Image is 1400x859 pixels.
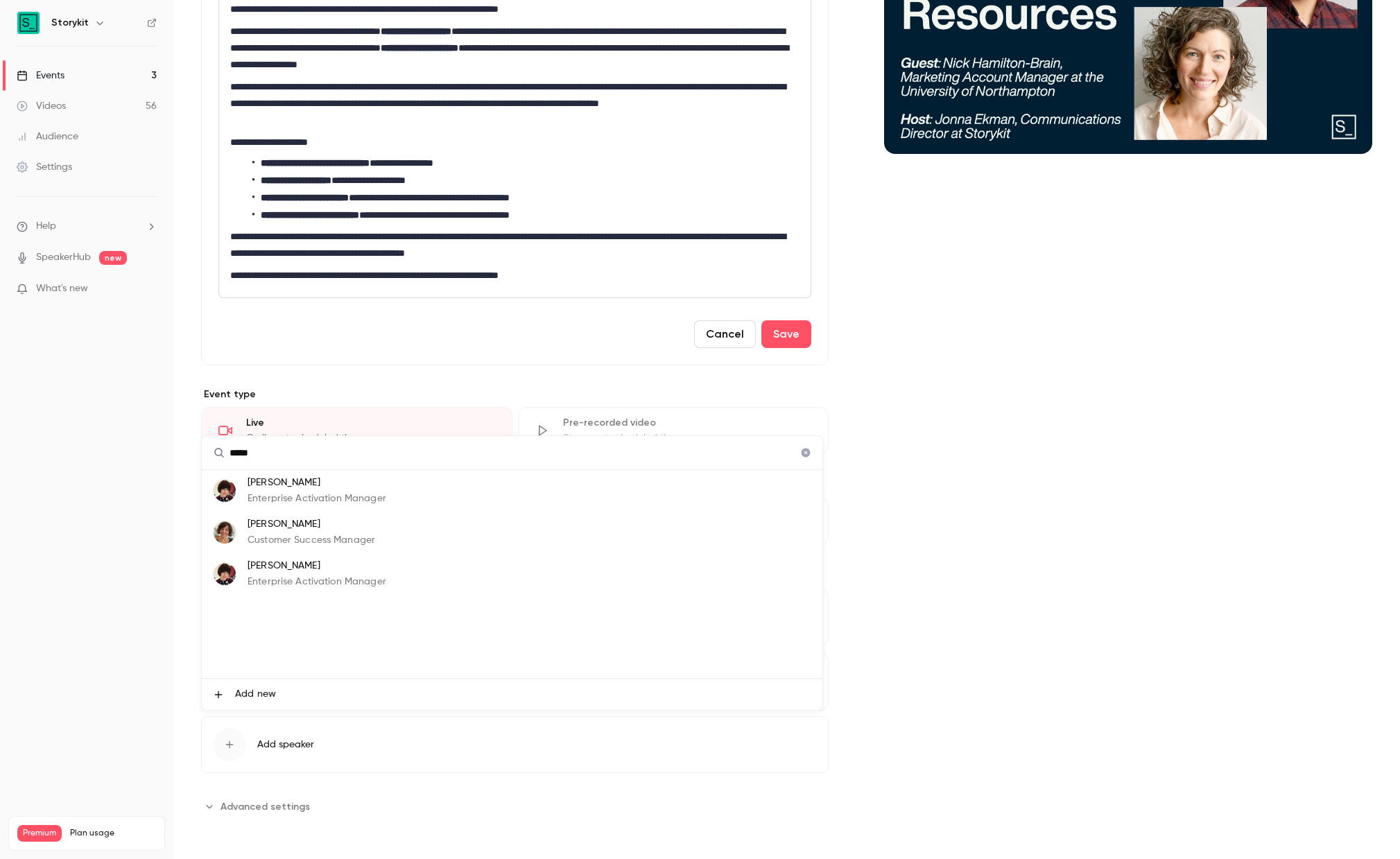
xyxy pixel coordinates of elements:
p: [PERSON_NAME] [248,517,375,532]
p: [PERSON_NAME] [248,476,386,490]
p: Enterprise Activation Manager [248,492,386,506]
p: [PERSON_NAME] [248,559,386,573]
button: Clear [795,442,817,464]
img: Shane McPartland-Weise [214,563,236,585]
p: Customer Success Manager [248,533,375,548]
span: Add new [235,687,276,702]
img: Shane McPartland-Weise [214,521,236,544]
img: Shane McPartland-Weise [214,480,236,502]
p: Enterprise Activation Manager [248,575,386,589]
